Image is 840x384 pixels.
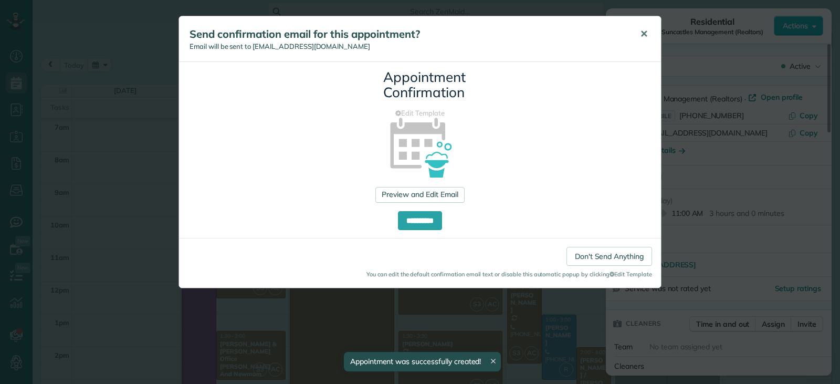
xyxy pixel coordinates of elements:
[375,187,464,203] a: Preview and Edit Email
[188,270,652,278] small: You can edit the default confirmation email text or disable this automatic popup by clicking Edit...
[383,70,457,100] h3: Appointment Confirmation
[190,42,370,50] span: Email will be sent to [EMAIL_ADDRESS][DOMAIN_NAME]
[640,28,648,40] span: ✕
[373,99,467,193] img: appointment_confirmation_icon-141e34405f88b12ade42628e8c248340957700ab75a12ae832a8710e9b578dc5.png
[190,27,625,41] h5: Send confirmation email for this appointment?
[344,352,501,371] div: Appointment was successfully created!
[566,247,652,266] a: Don't Send Anything
[187,108,653,118] a: Edit Template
